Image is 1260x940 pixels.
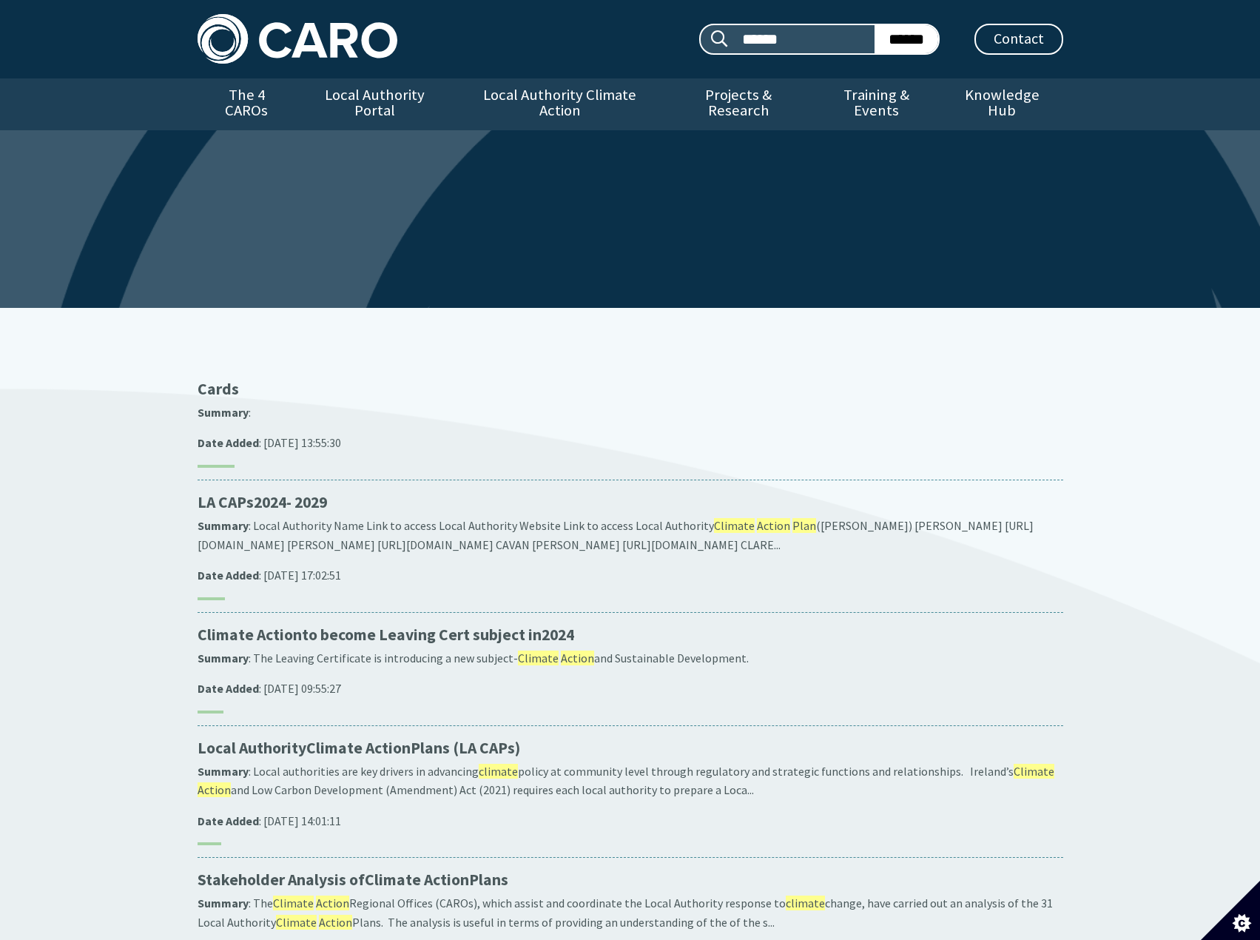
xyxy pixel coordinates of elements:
span: Action [319,915,352,930]
a: Climate Actionto become Leaving Cert subject in2024 Summary: The Leaving Certificate is introduci... [198,625,1063,714]
a: LA CAPs2024- 2029 Summary: Local Authority Name Link to access Local Authority Website Link to ac... [198,492,1063,600]
span: Action [424,870,469,890]
strong: Summary [198,651,249,665]
p: : Local authorities are key drivers in advancing policy at community level through regulatory and... [198,762,1063,800]
a: Contact [974,24,1063,55]
strong: Date Added [198,568,259,583]
a: Local Authority Portal [296,78,454,130]
a: Knowledge Hub [941,78,1062,130]
span: Action [198,782,231,797]
a: The 4 CAROs [198,78,296,130]
strong: Date Added [198,435,259,450]
p: Local Authority Plans (LA CAPs) [198,738,1063,759]
p: : Local Authority Name Link to access Local Authority Website Link to access Local Authority ([PE... [198,517,1063,554]
p: : [198,403,1063,423]
a: Local Authority Climate Action [454,78,665,130]
p: Stakeholder Analysis of Plans [198,870,1063,890]
span: Climate [198,625,254,645]
a: Projects & Research [665,78,812,130]
p: : [DATE] 13:55:30 [198,434,1063,453]
p: Cards [198,379,1063,400]
span: Climate [365,870,421,890]
span: Climate [306,738,363,758]
p: : The Leaving Certificate is introducing a new subject- and Sustainable Development. [198,649,1063,668]
span: climate [786,896,825,910]
p: : The Regional Offices (CAROs), which assist and coordinate the Local Authority response to chang... [198,894,1063,932]
strong: Summary [198,518,249,533]
span: Action [365,738,411,758]
a: Local AuthorityClimate ActionPlans (LA CAPs) Summary: Local authorities are key drivers in advanc... [198,738,1063,846]
strong: Summary [198,405,249,420]
span: Climate [1014,764,1054,779]
span: Plan [792,518,816,533]
a: Training & Events [812,78,941,130]
a: Cards Summary: Date Added: [DATE] 13:55:30 [198,379,1063,468]
button: Set cookie preferences [1201,881,1260,940]
span: Action [561,651,594,665]
strong: Summary [198,896,249,910]
span: Action [257,625,302,645]
span: Climate [518,651,559,665]
strong: Date Added [198,813,259,828]
strong: Summary [198,764,249,779]
span: Action [757,518,790,533]
span: Action [316,896,349,910]
span: Climate [714,518,755,533]
p: to become Leaving Cert subject in [198,625,1063,645]
strong: Date Added [198,681,259,696]
span: Climate [276,915,317,930]
p: : [DATE] 14:01:11 [198,812,1063,831]
span: Climate [273,896,314,910]
span: 2024 [254,492,286,512]
span: climate [479,764,518,779]
p: : [DATE] 17:02:51 [198,566,1063,585]
p: LA CAPs - 2029 [198,492,1063,513]
span: 2024 [542,625,574,645]
img: Caro logo [198,14,397,64]
p: : [DATE] 09:55:27 [198,679,1063,699]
